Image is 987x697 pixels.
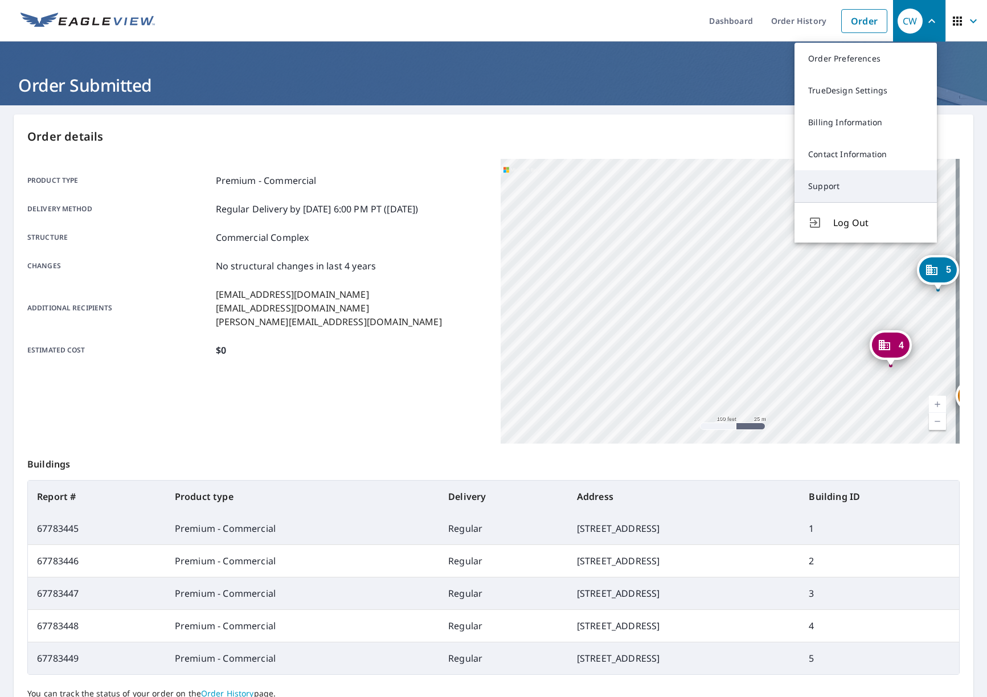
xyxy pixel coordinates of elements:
[28,577,166,610] td: 67783447
[439,545,568,577] td: Regular
[27,202,211,216] p: Delivery method
[27,288,211,329] p: Additional recipients
[833,216,923,229] span: Log Out
[917,255,959,290] div: Dropped pin, building 5, Commercial property, 2910 Rosebud Court Ave Loganville, GA 30052
[216,315,442,329] p: [PERSON_NAME][EMAIL_ADDRESS][DOMAIN_NAME]
[899,341,904,350] span: 4
[166,481,439,512] th: Product type
[27,128,960,145] p: Order details
[946,265,951,274] span: 5
[27,174,211,187] p: Product type
[568,512,800,545] td: [STREET_ADDRESS]
[800,545,959,577] td: 2
[800,577,959,610] td: 3
[166,577,439,610] td: Premium - Commercial
[166,512,439,545] td: Premium - Commercial
[166,642,439,674] td: Premium - Commercial
[568,610,800,642] td: [STREET_ADDRESS]
[166,610,439,642] td: Premium - Commercial
[800,481,959,512] th: Building ID
[28,481,166,512] th: Report #
[28,545,166,577] td: 67783446
[439,610,568,642] td: Regular
[14,73,973,97] h1: Order Submitted
[800,610,959,642] td: 4
[898,9,923,34] div: CW
[568,545,800,577] td: [STREET_ADDRESS]
[870,330,912,366] div: Dropped pin, building 4, Commercial property, 2935 Rosebud Rd Loganville, GA 30052
[216,343,226,357] p: $0
[568,481,800,512] th: Address
[439,642,568,674] td: Regular
[800,512,959,545] td: 1
[841,9,887,33] a: Order
[27,444,960,480] p: Buildings
[28,512,166,545] td: 67783445
[216,174,317,187] p: Premium - Commercial
[439,577,568,610] td: Regular
[27,343,211,357] p: Estimated cost
[28,642,166,674] td: 67783449
[216,301,442,315] p: [EMAIL_ADDRESS][DOMAIN_NAME]
[27,259,211,273] p: Changes
[216,202,419,216] p: Regular Delivery by [DATE] 6:00 PM PT ([DATE])
[794,43,937,75] a: Order Preferences
[439,512,568,545] td: Regular
[794,202,937,243] button: Log Out
[216,259,376,273] p: No structural changes in last 4 years
[929,413,946,430] a: Current Level 18, Zoom Out
[794,170,937,202] a: Support
[21,13,155,30] img: EV Logo
[794,75,937,106] a: TrueDesign Settings
[568,642,800,674] td: [STREET_ADDRESS]
[568,577,800,610] td: [STREET_ADDRESS]
[800,642,959,674] td: 5
[794,138,937,170] a: Contact Information
[794,106,937,138] a: Billing Information
[166,545,439,577] td: Premium - Commercial
[439,481,568,512] th: Delivery
[929,396,946,413] a: Current Level 18, Zoom In
[27,231,211,244] p: Structure
[216,288,442,301] p: [EMAIL_ADDRESS][DOMAIN_NAME]
[28,610,166,642] td: 67783448
[216,231,309,244] p: Commercial Complex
